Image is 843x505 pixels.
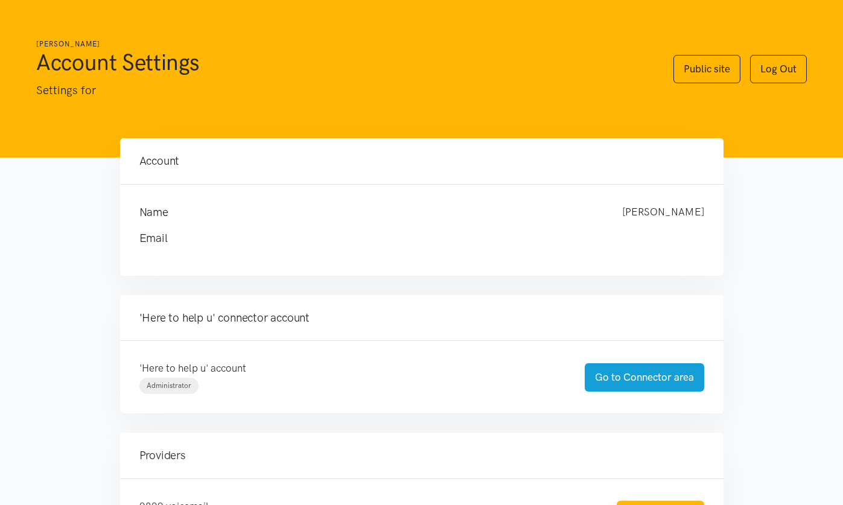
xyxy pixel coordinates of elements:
h4: 'Here to help u' connector account [139,310,704,326]
span: Administrator [147,381,191,390]
a: Log Out [750,55,807,83]
p: Settings for [36,81,649,100]
h6: [PERSON_NAME] [36,39,649,50]
h4: Name [139,204,598,221]
a: Go to Connector area [585,363,704,392]
p: 'Here to help u' account [139,360,561,376]
h4: Providers [139,447,704,464]
a: Public site [673,55,740,83]
h1: Account Settings [36,48,649,77]
h4: Account [139,153,704,170]
h4: Email [139,230,680,247]
div: [PERSON_NAME] [610,204,716,221]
